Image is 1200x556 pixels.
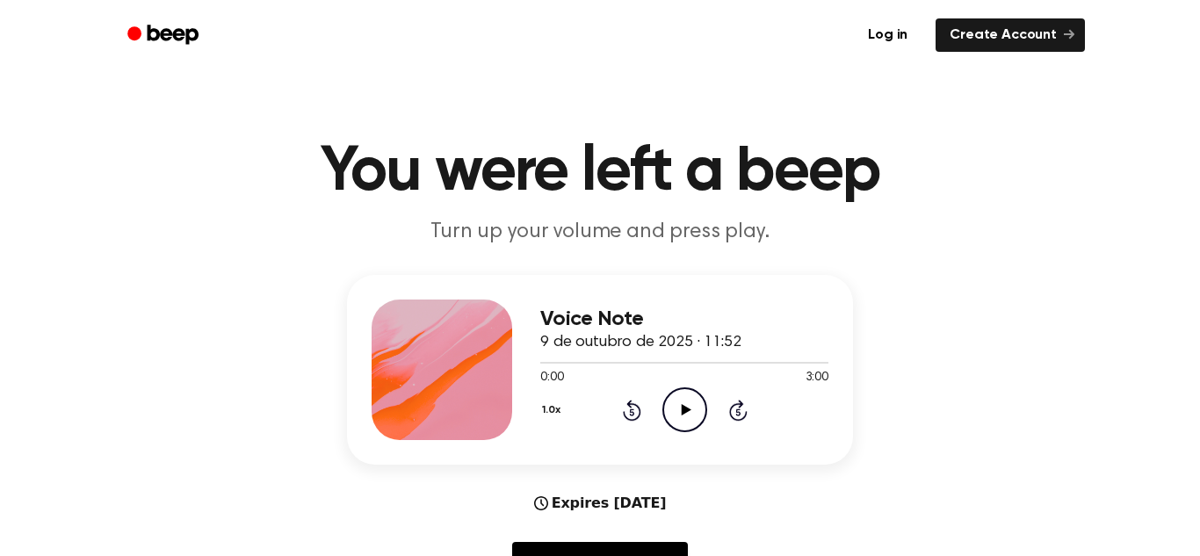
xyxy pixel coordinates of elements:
[150,141,1050,204] h1: You were left a beep
[115,18,214,53] a: Beep
[540,369,563,387] span: 0:00
[806,369,828,387] span: 3:00
[263,218,937,247] p: Turn up your volume and press play.
[540,307,828,331] h3: Voice Note
[936,18,1085,52] a: Create Account
[540,335,741,350] span: 9 de outubro de 2025 · 11:52
[534,493,667,514] div: Expires [DATE]
[540,395,567,425] button: 1.0x
[850,15,925,55] a: Log in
